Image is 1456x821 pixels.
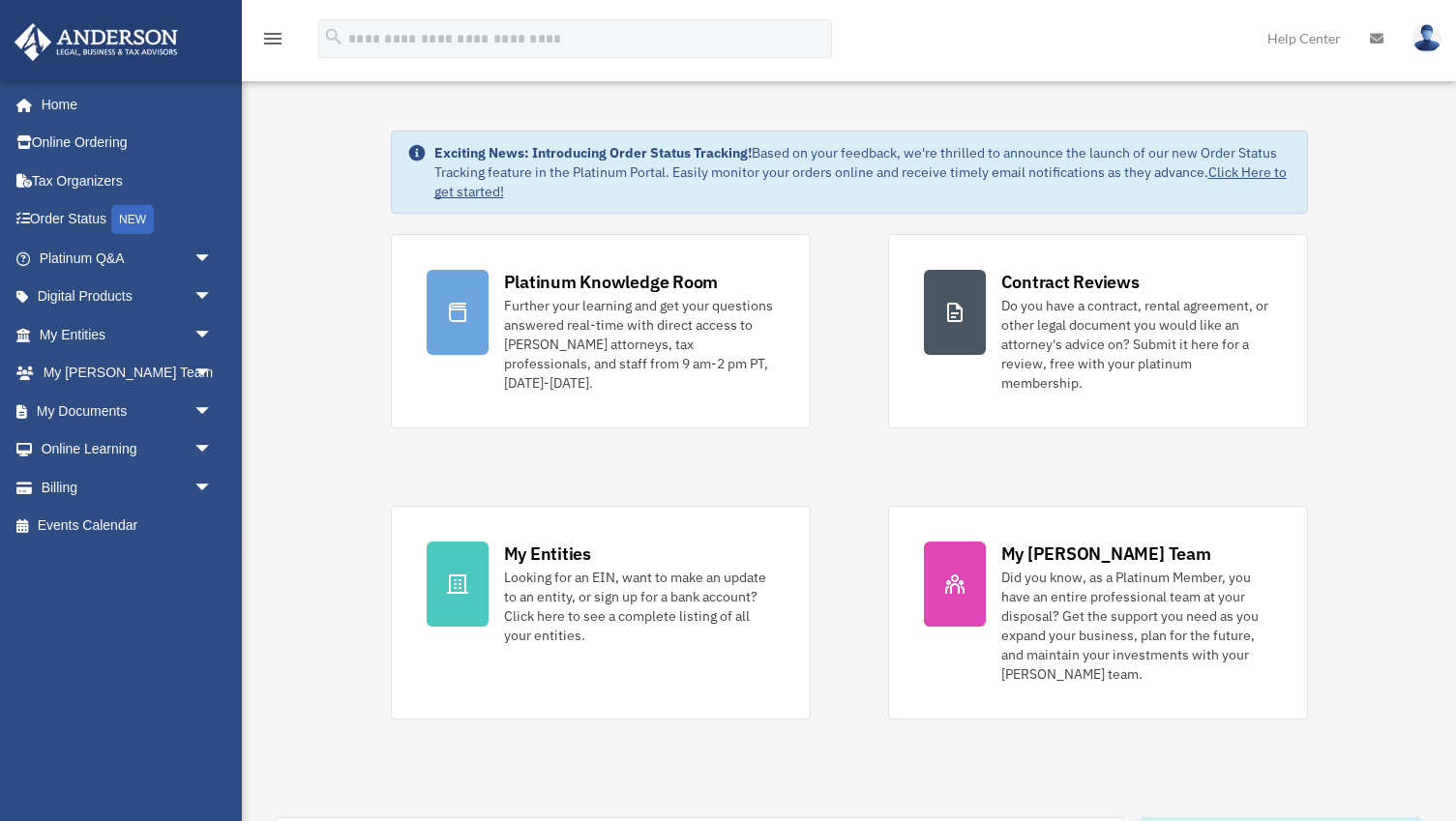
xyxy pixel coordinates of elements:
[504,542,591,566] div: My Entities
[261,34,284,50] a: menu
[193,430,232,470] span: arrow_drop_down
[14,239,242,278] a: Platinum Q&Aarrow_drop_down
[111,205,154,234] div: NEW
[9,23,184,61] img: Anderson Advisors Platinum Portal
[14,354,242,393] a: My [PERSON_NAME] Teamarrow_drop_down
[14,124,242,162] a: Online Ordering
[14,315,242,354] a: My Entitiesarrow_drop_down
[14,161,242,200] a: Tax Organizers
[1001,542,1211,566] div: My [PERSON_NAME] Team
[14,200,242,240] a: Order StatusNEW
[1001,568,1272,684] div: Did you know, as a Platinum Member, you have an entire professional team at your disposal? Get th...
[193,392,232,431] span: arrow_drop_down
[888,234,1308,428] a: Contract Reviews Do you have a contract, rental agreement, or other legal document you would like...
[434,143,1292,201] div: Based on your feedback, we're thrilled to announce the launch of our new Order Status Tracking fe...
[193,354,232,394] span: arrow_drop_down
[504,296,775,393] div: Further your learning and get your questions answered real-time with direct access to [PERSON_NAM...
[434,163,1287,200] a: Click Here to get started!
[193,278,232,317] span: arrow_drop_down
[14,392,242,430] a: My Documentsarrow_drop_down
[193,239,232,279] span: arrow_drop_down
[14,85,232,124] a: Home
[504,270,719,294] div: Platinum Knowledge Room
[14,468,242,507] a: Billingarrow_drop_down
[391,506,811,719] a: My Entities Looking for an EIN, want to make an update to an entity, or sign up for a bank accoun...
[261,27,284,50] i: menu
[434,144,752,161] strong: Exciting News: Introducing Order Status Tracking!
[1001,270,1140,294] div: Contract Reviews
[14,430,242,469] a: Online Learningarrow_drop_down
[1412,24,1441,52] img: User Pic
[14,278,242,316] a: Digital Productsarrow_drop_down
[14,507,242,545] a: Events Calendar
[391,234,811,428] a: Platinum Knowledge Room Further your learning and get your questions answered real-time with dire...
[193,315,232,355] span: arrow_drop_down
[1001,296,1272,393] div: Do you have a contract, rental agreement, or other legal document you would like an attorney's ad...
[888,506,1308,719] a: My [PERSON_NAME] Team Did you know, as a Platinum Member, you have an entire professional team at...
[193,468,232,508] span: arrow_drop_down
[323,26,344,47] i: search
[504,568,775,645] div: Looking for an EIN, want to make an update to an entity, or sign up for a bank account? Click her...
